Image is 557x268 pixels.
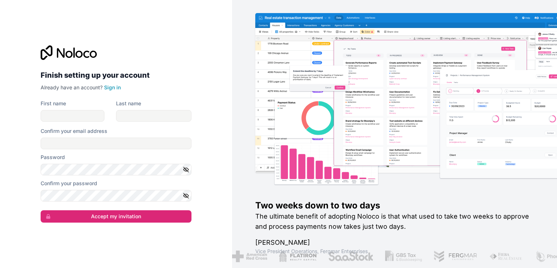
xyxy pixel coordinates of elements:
[434,251,478,262] img: /assets/fergmar-CudnrXN5.png
[279,251,317,262] img: /assets/flatiron-C8eUkumj.png
[41,69,191,82] h2: Finish setting up your account
[255,200,534,211] h1: Two weeks down to two days
[41,210,191,223] button: Accept my invitation
[255,237,534,248] h1: [PERSON_NAME]
[232,251,267,262] img: /assets/american-red-cross-BAupjrZR.png
[41,84,103,90] span: Already have an account?
[41,127,107,135] label: Confirm your email address
[104,84,121,90] a: Sign in
[255,248,534,255] h1: Vice President Operations , Fergmar Enterprises
[116,100,141,107] label: Last name
[328,251,374,262] img: /assets/saastock-C6Zbiodz.png
[41,190,191,202] input: Confirm password
[41,180,97,187] label: Confirm your password
[385,251,422,262] img: /assets/gbstax-C-GtDUiK.png
[41,110,104,122] input: given-name
[255,211,534,232] h2: The ultimate benefit of adopting Noloco is that what used to take two weeks to approve and proces...
[116,110,191,122] input: family-name
[41,100,66,107] label: First name
[41,164,191,175] input: Password
[41,154,65,161] label: Password
[489,251,523,262] img: /assets/fiera-fwj2N5v4.png
[41,138,191,149] input: Email address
